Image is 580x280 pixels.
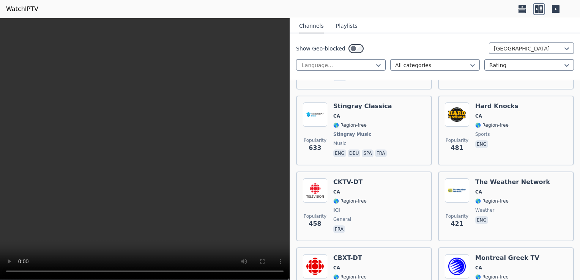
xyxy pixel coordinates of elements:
span: 633 [309,143,321,153]
span: 421 [451,219,463,228]
span: sports [475,131,490,137]
span: 🌎 Region-free [475,274,509,280]
span: Popularity [446,137,468,143]
p: eng [333,149,346,157]
p: fra [375,149,387,157]
img: CKTV-DT [303,178,327,203]
span: ICI [333,207,340,213]
span: 481 [451,143,463,153]
button: Channels [299,19,324,33]
span: Stingray Music [333,131,371,137]
p: deu [348,149,361,157]
h6: The Weather Network [475,178,550,186]
h6: CKTV-DT [333,178,367,186]
span: 458 [309,219,321,228]
h6: CBXT-DT [333,254,367,262]
button: Playlists [336,19,358,33]
h6: Stingray Classica [333,102,392,110]
img: CBXT-DT [303,254,327,278]
p: fra [333,225,345,233]
span: 🌎 Region-free [333,122,367,128]
span: CA [333,265,340,271]
h6: Hard Knocks [475,102,519,110]
span: music [333,140,346,146]
span: CA [333,113,340,119]
p: spa [362,149,373,157]
img: Stingray Classica [303,102,327,127]
a: WatchIPTV [6,5,38,14]
span: CA [475,113,482,119]
span: CA [333,189,340,195]
h6: Montreal Greek TV [475,254,539,262]
span: CA [475,265,482,271]
span: 🌎 Region-free [475,198,509,204]
span: 🌎 Region-free [475,122,509,128]
p: eng [475,140,488,148]
span: general [333,216,351,222]
span: 🌎 Region-free [333,198,367,204]
img: Hard Knocks [445,102,469,127]
span: Popularity [304,137,326,143]
p: eng [475,216,488,224]
span: Popularity [446,213,468,219]
span: weather [475,207,495,213]
span: Popularity [304,213,326,219]
img: The Weather Network [445,178,469,203]
span: CA [475,189,482,195]
img: Montreal Greek TV [445,254,469,278]
label: Show Geo-blocked [296,45,345,52]
span: 🌎 Region-free [333,274,367,280]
